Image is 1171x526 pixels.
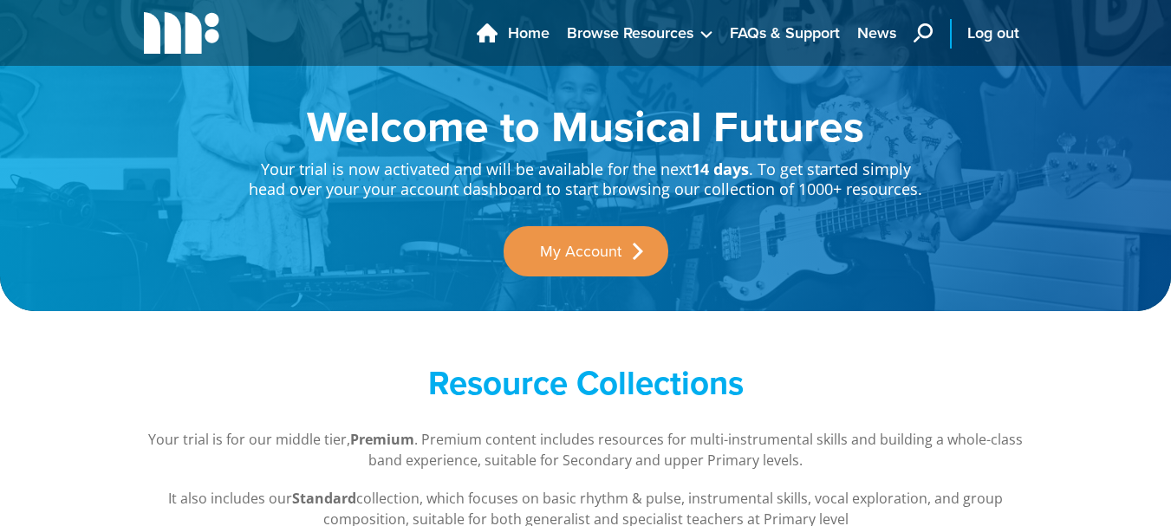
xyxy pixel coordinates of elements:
span: Home [508,22,550,45]
span: FAQs & Support [730,22,840,45]
strong: 14 days [692,159,749,179]
a: My Account [504,226,668,276]
strong: Premium [350,430,414,449]
h1: Welcome to Musical Futures [248,104,924,147]
p: Your trial is now activated and will be available for the next . To get started simply head over ... [248,147,924,200]
span: Log out [967,22,1019,45]
h2: Resource Collections [248,363,924,403]
strong: Standard [292,489,356,508]
span: Browse Resources [567,22,693,45]
span: News [857,22,896,45]
p: Your trial is for our middle tier, . Premium content includes resources for multi-instrumental sk... [144,429,1028,471]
